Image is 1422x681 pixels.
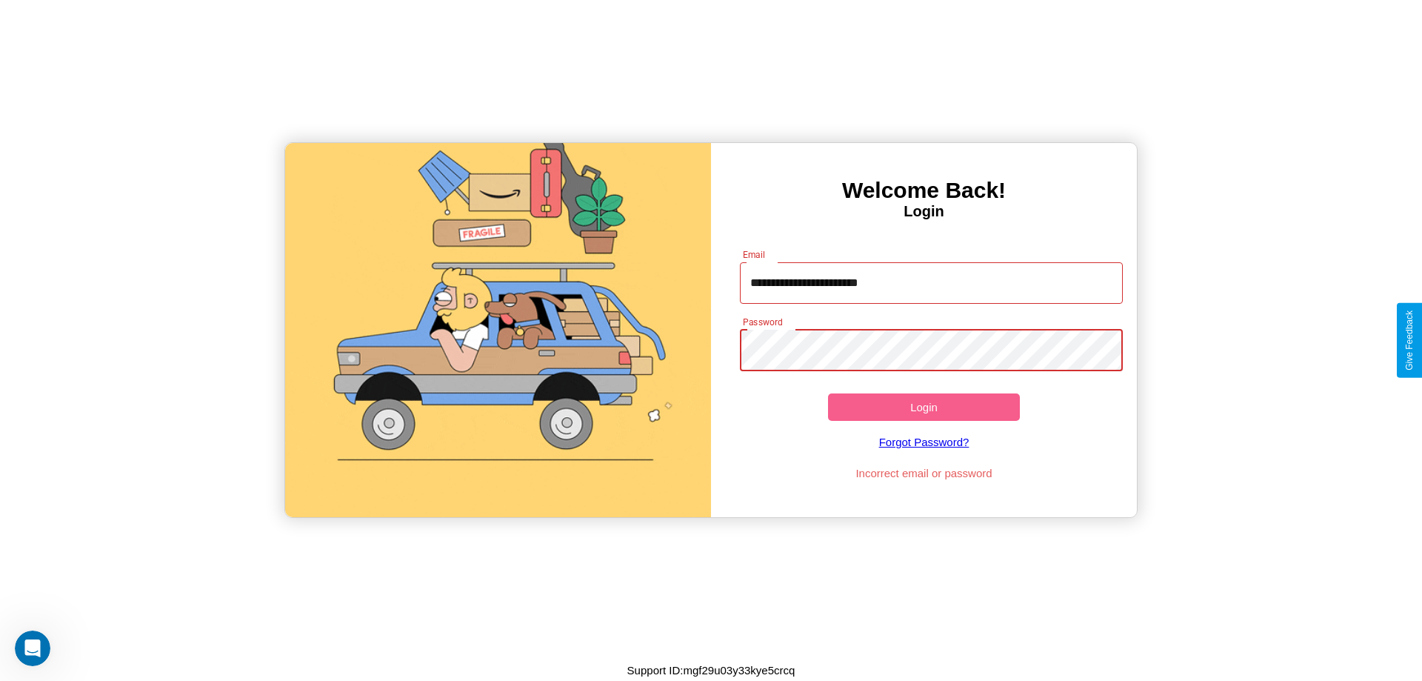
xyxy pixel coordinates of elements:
label: Password [743,316,782,328]
p: Support ID: mgf29u03y33kye5crcq [627,660,795,680]
button: Login [828,393,1020,421]
label: Email [743,248,766,261]
a: Forgot Password? [732,421,1116,463]
h4: Login [711,203,1137,220]
h3: Welcome Back! [711,178,1137,203]
img: gif [285,143,711,517]
p: Incorrect email or password [732,463,1116,483]
div: Give Feedback [1404,310,1415,371]
iframe: Intercom live chat [15,631,50,666]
